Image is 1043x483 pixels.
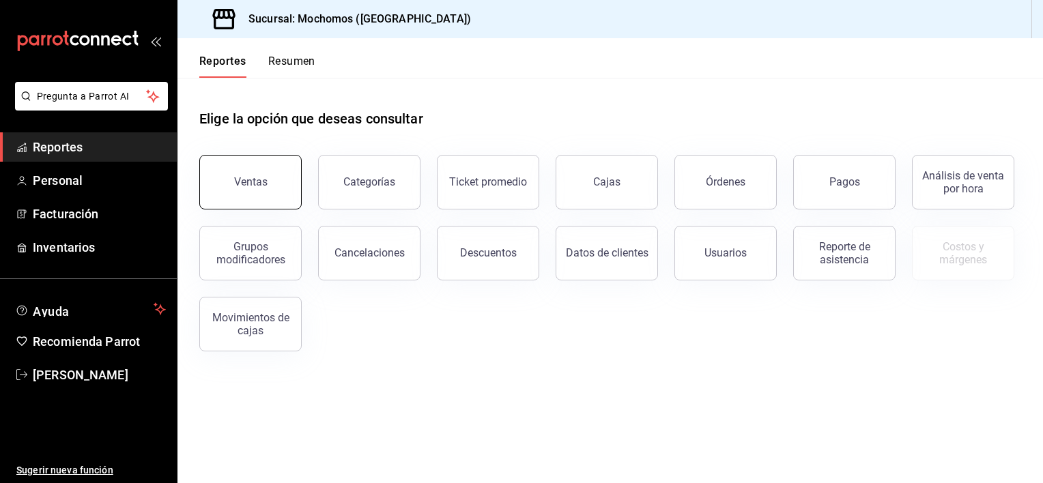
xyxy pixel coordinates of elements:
[33,205,166,223] span: Facturación
[674,226,777,280] button: Usuarios
[15,82,168,111] button: Pregunta a Parrot AI
[33,238,166,257] span: Inventarios
[793,226,896,280] button: Reporte de asistencia
[793,155,896,209] button: Pagos
[556,226,658,280] button: Datos de clientes
[234,175,268,188] div: Ventas
[921,169,1005,195] div: Análisis de venta por hora
[199,108,423,129] h1: Elige la opción que deseas consultar
[334,246,405,259] div: Cancelaciones
[912,226,1014,280] button: Contrata inventarios para ver este reporte
[829,175,860,188] div: Pagos
[460,246,517,259] div: Descuentos
[33,332,166,351] span: Recomienda Parrot
[268,55,315,78] button: Resumen
[199,55,315,78] div: navigation tabs
[150,35,161,46] button: open_drawer_menu
[912,155,1014,209] button: Análisis de venta por hora
[343,175,395,188] div: Categorías
[674,155,777,209] button: Órdenes
[199,226,302,280] button: Grupos modificadores
[593,175,620,188] div: Cajas
[199,155,302,209] button: Ventas
[437,155,539,209] button: Ticket promedio
[318,226,420,280] button: Cancelaciones
[238,11,471,27] h3: Sucursal: Mochomos ([GEOGRAPHIC_DATA])
[33,301,148,317] span: Ayuda
[33,171,166,190] span: Personal
[208,311,293,337] div: Movimientos de cajas
[802,240,887,266] div: Reporte de asistencia
[16,463,166,478] span: Sugerir nueva función
[33,366,166,384] span: [PERSON_NAME]
[449,175,527,188] div: Ticket promedio
[921,240,1005,266] div: Costos y márgenes
[704,246,747,259] div: Usuarios
[706,175,745,188] div: Órdenes
[10,99,168,113] a: Pregunta a Parrot AI
[33,138,166,156] span: Reportes
[556,155,658,209] button: Cajas
[37,89,147,104] span: Pregunta a Parrot AI
[437,226,539,280] button: Descuentos
[318,155,420,209] button: Categorías
[199,297,302,351] button: Movimientos de cajas
[199,55,246,78] button: Reportes
[566,246,648,259] div: Datos de clientes
[208,240,293,266] div: Grupos modificadores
